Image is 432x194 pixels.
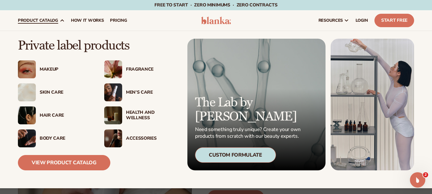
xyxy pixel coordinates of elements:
p: Private label products [18,39,178,53]
iframe: Intercom live chat [410,172,425,188]
img: Female hair pulled back with clips. [18,106,36,124]
a: View Product Catalog [18,155,110,170]
div: Accessories [126,136,178,141]
div: Skin Care [40,90,91,95]
p: Need something truly unique? Create your own products from scratch with our beauty experts. [195,126,302,140]
a: Microscopic product formula. The Lab by [PERSON_NAME] Need something truly unique? Create your ow... [187,39,326,170]
div: Body Care [40,136,91,141]
a: Female hair pulled back with clips. Hair Care [18,106,91,124]
a: Candles and incense on table. Health And Wellness [104,106,178,124]
a: Male holding moisturizer bottle. Men’s Care [104,83,178,101]
a: Female with glitter eye makeup. Makeup [18,60,91,78]
span: 2 [423,172,428,177]
span: resources [318,18,343,23]
div: Makeup [40,67,91,72]
a: Start Free [374,14,414,27]
p: The Lab by [PERSON_NAME] [195,96,302,124]
a: Pink blooming flower. Fragrance [104,60,178,78]
div: Custom Formulate [195,147,276,163]
img: Female in lab with equipment. [331,39,414,170]
img: Pink blooming flower. [104,60,122,78]
img: Cream moisturizer swatch. [18,83,36,101]
a: LOGIN [352,10,371,31]
a: How It Works [68,10,107,31]
a: Male hand applying moisturizer. Body Care [18,129,91,147]
a: product catalog [15,10,68,31]
img: Candles and incense on table. [104,106,122,124]
a: Cream moisturizer swatch. Skin Care [18,83,91,101]
span: pricing [110,18,127,23]
a: resources [315,10,352,31]
div: Men’s Care [126,90,178,95]
span: product catalog [18,18,58,23]
a: Female with makeup brush. Accessories [104,129,178,147]
img: Female with makeup brush. [104,129,122,147]
img: logo [201,17,231,24]
span: How It Works [71,18,104,23]
a: pricing [107,10,130,31]
span: Free to start · ZERO minimums · ZERO contracts [154,2,277,8]
span: LOGIN [356,18,368,23]
img: Male hand applying moisturizer. [18,129,36,147]
div: Health And Wellness [126,110,178,121]
img: Male holding moisturizer bottle. [104,83,122,101]
div: Fragrance [126,67,178,72]
div: Hair Care [40,113,91,118]
img: Female with glitter eye makeup. [18,60,36,78]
